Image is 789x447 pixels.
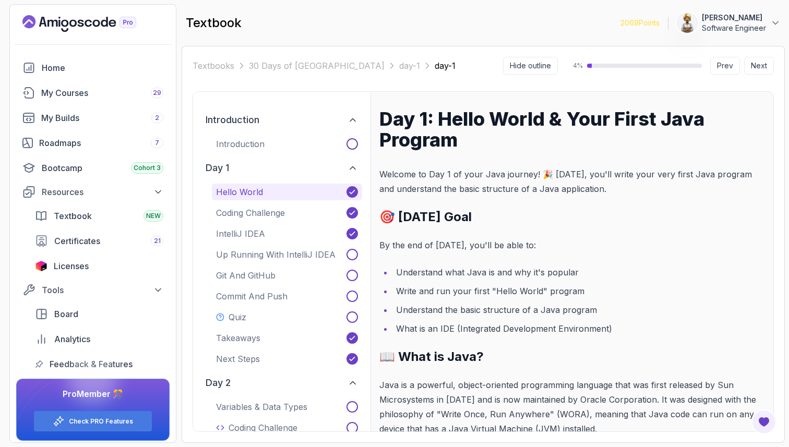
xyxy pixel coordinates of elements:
[379,238,765,252] p: By the end of [DATE], you'll be able to:
[379,348,765,365] h2: 📖 What is Java?
[146,212,161,220] span: NEW
[54,333,90,345] span: Analytics
[16,132,170,153] a: roadmaps
[393,321,765,336] li: What is an IDE (Integrated Development Environment)
[33,410,152,432] button: Check PRO Features
[16,158,170,178] a: bootcamp
[16,107,170,128] a: builds
[22,15,160,32] a: Landing page
[702,13,766,23] p: [PERSON_NAME]
[212,419,362,436] button: Coding Challenge
[16,82,170,103] a: courses
[216,248,336,261] p: Up Running With IntelliJ IDEA
[42,62,163,74] div: Home
[153,89,161,97] span: 29
[206,376,231,390] h2: day 2
[744,57,774,75] button: Next
[216,186,263,198] p: Hello World
[379,209,765,225] h2: 🎯 [DATE] Goal
[249,59,385,72] a: 30 Days of [GEOGRAPHIC_DATA]
[16,281,170,299] button: Tools
[393,284,765,298] li: Write and run your first "Hello World" program
[587,64,702,68] div: progress
[212,136,362,152] button: Introduction
[216,353,260,365] p: Next Steps
[134,164,161,172] span: Cohort 3
[193,59,234,72] a: Textbooks
[435,59,456,72] span: day-1
[702,23,766,33] p: Software Engineer
[212,267,362,284] button: Git and GitHub
[206,113,259,127] h2: introduction
[16,57,170,78] a: home
[677,13,697,33] img: user profile image
[212,351,362,367] button: Next Steps
[42,284,163,296] div: Tools
[379,108,765,150] h1: Day 1: Hello World & Your First Java Program
[229,421,297,434] p: Coding Challenge
[201,156,362,179] button: day 1
[29,206,170,226] a: textbook
[620,18,660,28] p: 2069 Points
[393,265,765,280] li: Understand what Java is and why it's popular
[212,398,362,415] button: Variables & Data Types
[54,260,89,272] span: Licenses
[29,304,170,324] a: board
[186,15,242,31] h2: textbook
[206,161,229,175] h2: day 1
[212,204,362,221] button: Coding Challenge
[216,227,265,240] p: IntelliJ IDEA
[677,13,781,33] button: user profile image[PERSON_NAME]Software Engineer
[42,186,163,198] div: Resources
[29,231,170,251] a: certificates
[29,329,170,349] a: analytics
[41,112,163,124] div: My Builds
[69,417,133,426] a: Check PRO Features
[566,62,583,70] span: 4 %
[216,269,276,282] p: Git and GitHub
[212,288,362,305] button: Commit and Push
[201,371,362,394] button: day 2
[216,332,260,344] p: Takeaways
[212,330,362,346] button: Takeaways
[751,409,776,434] button: Open Feedback Button
[50,358,133,370] span: Feedback & Features
[29,354,170,374] a: feedback
[54,210,92,222] span: Textbook
[201,108,362,131] button: introduction
[503,57,558,75] button: Collapse sidebar
[212,309,362,325] button: Quiz
[35,261,47,271] img: jetbrains icon
[212,246,362,263] button: Up Running With IntelliJ IDEA
[41,87,163,99] div: My Courses
[229,311,246,323] p: Quiz
[216,290,288,303] p: Commit and Push
[399,59,420,72] a: day-1
[29,256,170,276] a: licenses
[216,207,285,219] p: Coding Challenge
[212,225,362,242] button: IntelliJ IDEA
[212,184,362,200] button: Hello World
[155,139,159,147] span: 7
[216,138,265,150] p: Introduction
[710,57,740,75] button: Prev
[154,237,161,245] span: 21
[16,183,170,201] button: Resources
[393,303,765,317] li: Understand the basic structure of a Java program
[42,162,163,174] div: Bootcamp
[54,235,100,247] span: Certificates
[54,308,78,320] span: Board
[379,167,765,196] p: Welcome to Day 1 of your Java journey! 🎉 [DATE], you'll write your very first Java program and un...
[216,401,307,413] p: Variables & Data Types
[39,137,163,149] div: Roadmaps
[379,378,765,436] p: Java is a powerful, object-oriented programming language that was first released by Sun Microsyst...
[155,114,159,122] span: 2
